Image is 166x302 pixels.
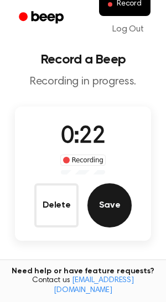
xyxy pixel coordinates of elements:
button: Save Audio Record [87,183,132,227]
span: Contact us [7,276,159,295]
span: 0:22 [61,125,105,149]
h1: Record a Beep [9,53,157,66]
button: Delete Audio Record [34,183,79,227]
div: Recording [60,155,106,166]
p: Recording in progress. [9,75,157,89]
a: [EMAIL_ADDRESS][DOMAIN_NAME] [54,277,134,294]
a: Beep [11,7,74,29]
a: Log Out [101,16,155,43]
